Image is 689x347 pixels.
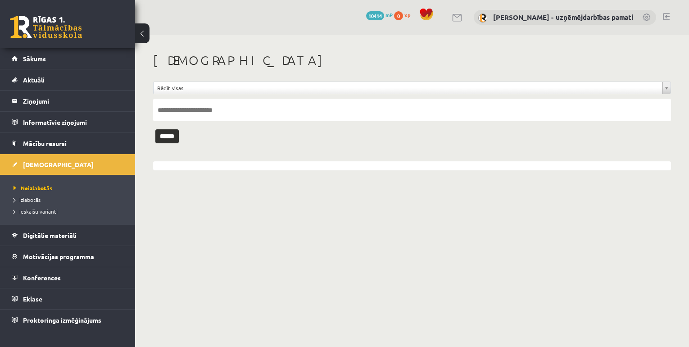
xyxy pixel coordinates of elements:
[12,91,124,111] a: Ziņojumi
[12,154,124,175] a: [DEMOGRAPHIC_DATA]
[394,11,403,20] span: 0
[493,13,633,22] a: [PERSON_NAME] - uzņēmējdarbības pamati
[23,160,94,169] span: [DEMOGRAPHIC_DATA]
[12,133,124,154] a: Mācību resursi
[23,316,101,324] span: Proktoringa izmēģinājums
[23,231,77,239] span: Digitālie materiāli
[23,274,61,282] span: Konferences
[404,11,410,18] span: xp
[12,225,124,246] a: Digitālie materiāli
[14,207,126,215] a: Ieskaišu varianti
[23,112,124,132] legend: Informatīvie ziņojumi
[12,112,124,132] a: Informatīvie ziņojumi
[14,196,126,204] a: Izlabotās
[14,196,41,203] span: Izlabotās
[14,184,126,192] a: Neizlabotās
[12,288,124,309] a: Eklase
[12,69,124,90] a: Aktuāli
[14,184,52,192] span: Neizlabotās
[366,11,393,18] a: 10414 mP
[12,267,124,288] a: Konferences
[153,53,671,68] h1: [DEMOGRAPHIC_DATA]
[12,48,124,69] a: Sākums
[12,246,124,267] a: Motivācijas programma
[23,91,124,111] legend: Ziņojumi
[23,295,42,303] span: Eklase
[23,55,46,63] span: Sākums
[157,82,659,94] span: Rādīt visas
[14,208,58,215] span: Ieskaišu varianti
[23,252,94,260] span: Motivācijas programma
[385,11,393,18] span: mP
[23,76,45,84] span: Aktuāli
[12,310,124,330] a: Proktoringa izmēģinājums
[478,14,487,23] img: Solvita Kozlovska - uzņēmējdarbības pamati
[154,82,671,94] a: Rādīt visas
[10,16,82,38] a: Rīgas 1. Tālmācības vidusskola
[394,11,415,18] a: 0 xp
[23,139,67,147] span: Mācību resursi
[366,11,384,20] span: 10414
